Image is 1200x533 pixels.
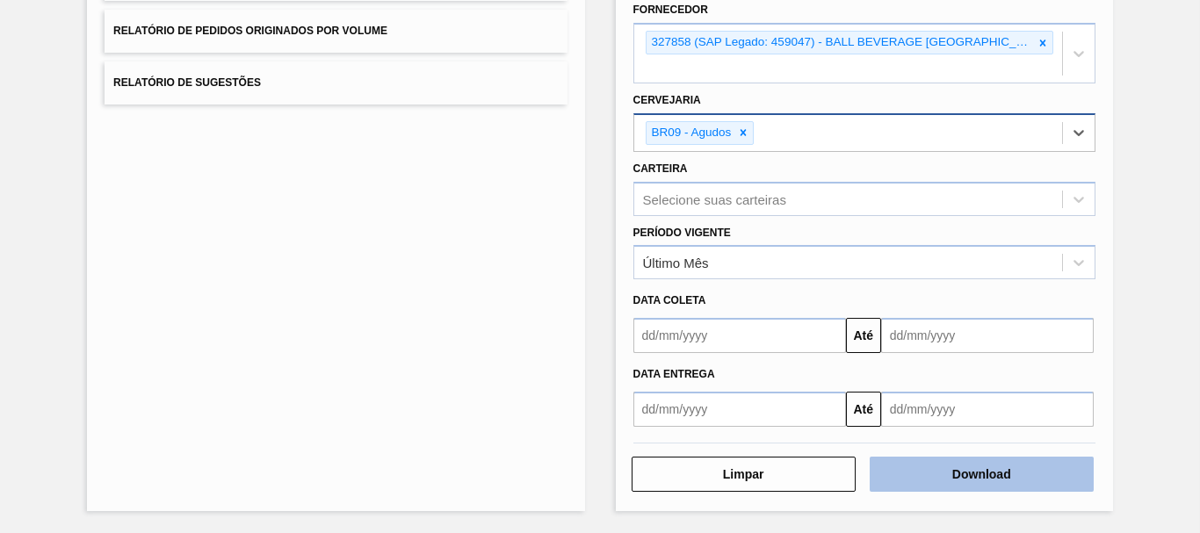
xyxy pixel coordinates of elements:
[881,392,1094,427] input: dd/mm/yyyy
[633,4,708,16] label: Fornecedor
[113,25,387,37] span: Relatório de Pedidos Originados por Volume
[647,32,1033,54] div: 327858 (SAP Legado: 459047) - BALL BEVERAGE [GEOGRAPHIC_DATA]
[870,457,1094,492] button: Download
[633,227,731,239] label: Período Vigente
[846,392,881,427] button: Até
[113,76,261,89] span: Relatório de Sugestões
[105,10,567,53] button: Relatório de Pedidos Originados por Volume
[633,162,688,175] label: Carteira
[881,318,1094,353] input: dd/mm/yyyy
[643,191,786,206] div: Selecione suas carteiras
[633,294,706,306] span: Data coleta
[633,392,846,427] input: dd/mm/yyyy
[633,94,701,106] label: Cervejaria
[105,61,567,104] button: Relatório de Sugestões
[633,318,846,353] input: dd/mm/yyyy
[632,457,856,492] button: Limpar
[846,318,881,353] button: Até
[633,368,715,380] span: Data entrega
[647,122,734,144] div: BR09 - Agudos
[643,256,709,270] div: Último Mês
